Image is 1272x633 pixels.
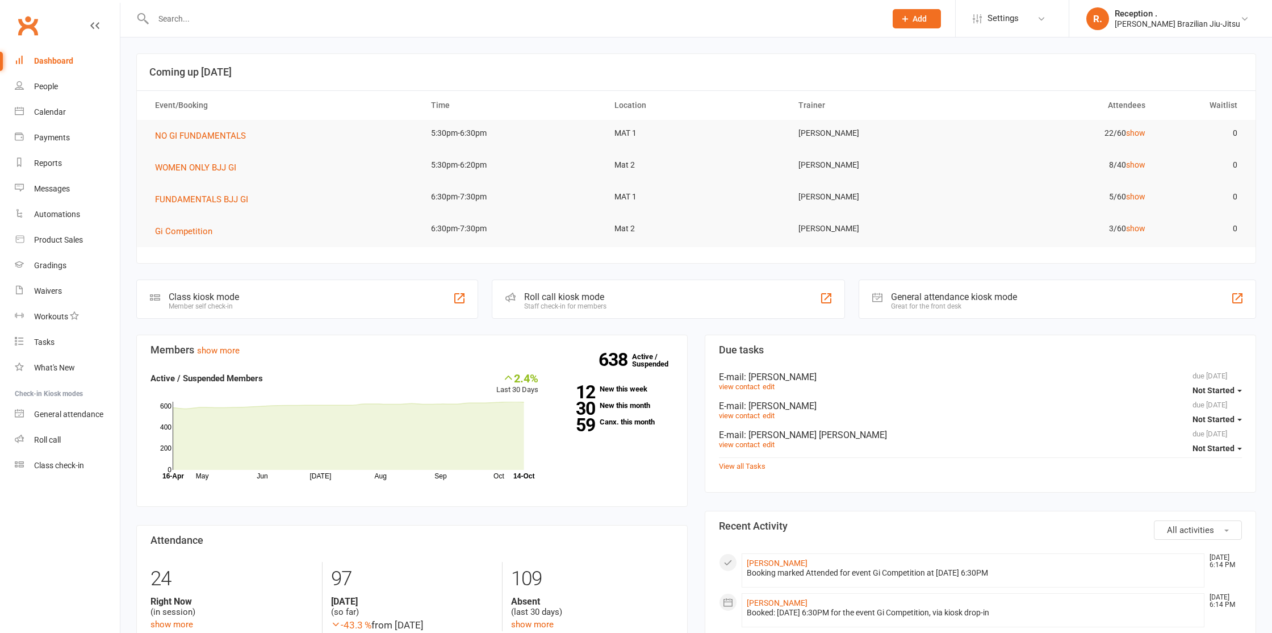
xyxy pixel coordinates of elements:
[331,596,493,607] strong: [DATE]
[891,291,1017,302] div: General attendance kiosk mode
[15,227,120,253] a: Product Sales
[744,401,817,411] span: : [PERSON_NAME]
[763,382,775,391] a: edit
[15,427,120,453] a: Roll call
[34,286,62,295] div: Waivers
[421,120,605,147] td: 5:30pm-6:30pm
[34,210,80,219] div: Automations
[719,401,1242,411] div: E-mail
[155,224,220,238] button: Gi Competition
[155,161,244,174] button: WOMEN ONLY BJJ GI
[747,598,807,607] a: [PERSON_NAME]
[747,559,807,568] a: [PERSON_NAME]
[719,382,760,391] a: view contact
[972,215,1156,242] td: 3/60
[34,82,58,91] div: People
[15,125,120,151] a: Payments
[1115,9,1240,19] div: Reception .
[599,351,632,368] strong: 638
[524,291,606,302] div: Roll call kiosk mode
[719,411,760,420] a: view contact
[604,91,788,120] th: Location
[34,235,83,244] div: Product Sales
[893,9,941,28] button: Add
[1192,415,1235,424] span: Not Started
[150,562,313,596] div: 24
[34,410,103,419] div: General attendance
[524,302,606,310] div: Staff check-in for members
[15,74,120,99] a: People
[1192,438,1242,459] button: Not Started
[972,152,1156,178] td: 8/40
[15,402,120,427] a: General attendance kiosk mode
[34,312,68,321] div: Workouts
[34,338,55,347] div: Tasks
[169,291,239,302] div: Class kiosk mode
[331,619,371,631] span: -43.3 %
[150,596,313,607] strong: Right Now
[555,400,595,417] strong: 30
[511,596,673,618] div: (last 30 days)
[155,193,256,206] button: FUNDAMENTALS BJJ GI
[1156,184,1248,210] td: 0
[788,120,972,147] td: [PERSON_NAME]
[15,453,120,478] a: Class kiosk mode
[1156,120,1248,147] td: 0
[15,151,120,176] a: Reports
[1086,7,1109,30] div: R.
[34,56,73,65] div: Dashboard
[719,344,1242,356] h3: Due tasks
[719,372,1242,382] div: E-mail
[555,418,673,426] a: 59Canx. this month
[155,194,248,205] span: FUNDAMENTALS BJJ GI
[747,608,1199,618] div: Booked: [DATE] 6:30PM for the event Gi Competition, via kiosk drop-in
[145,91,421,120] th: Event/Booking
[34,261,66,270] div: Gradings
[1192,444,1235,453] span: Not Started
[15,355,120,381] a: What's New
[15,99,120,125] a: Calendar
[763,440,775,449] a: edit
[331,618,493,633] div: from [DATE]
[511,562,673,596] div: 109
[421,91,605,120] th: Time
[604,215,788,242] td: Mat 2
[1115,19,1240,29] div: [PERSON_NAME] Brazilian Jiu-Jitsu
[1126,128,1145,138] a: show
[555,384,595,401] strong: 12
[155,226,212,236] span: Gi Competition
[197,345,240,356] a: show more
[34,461,84,470] div: Class check-in
[15,202,120,227] a: Automations
[34,107,66,116] div: Calendar
[747,568,1199,578] div: Booking marked Attended for event Gi Competition at [DATE] 6:30PM
[555,402,673,409] a: 30New this month
[972,120,1156,147] td: 22/60
[604,184,788,210] td: MAT 1
[1126,224,1145,233] a: show
[744,430,887,440] span: : [PERSON_NAME] [PERSON_NAME]
[788,215,972,242] td: [PERSON_NAME]
[421,184,605,210] td: 6:30pm-7:30pm
[150,373,263,384] strong: Active / Suspended Members
[1154,520,1242,540] button: All activities
[972,91,1156,120] th: Attendees
[15,48,120,74] a: Dashboard
[15,253,120,278] a: Gradings
[719,430,1242,440] div: E-mail
[34,133,70,142] div: Payments
[632,344,682,376] a: 638Active / Suspended
[1126,192,1145,201] a: show
[150,11,878,27] input: Search...
[15,278,120,304] a: Waivers
[15,330,120,355] a: Tasks
[788,91,972,120] th: Trainer
[788,152,972,178] td: [PERSON_NAME]
[155,129,254,143] button: NO GI FUNDAMENTALS
[496,372,538,396] div: Last 30 Days
[555,385,673,393] a: 12New this week
[604,120,788,147] td: MAT 1
[1156,91,1248,120] th: Waitlist
[421,152,605,178] td: 5:30pm-6:20pm
[511,619,554,630] a: show more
